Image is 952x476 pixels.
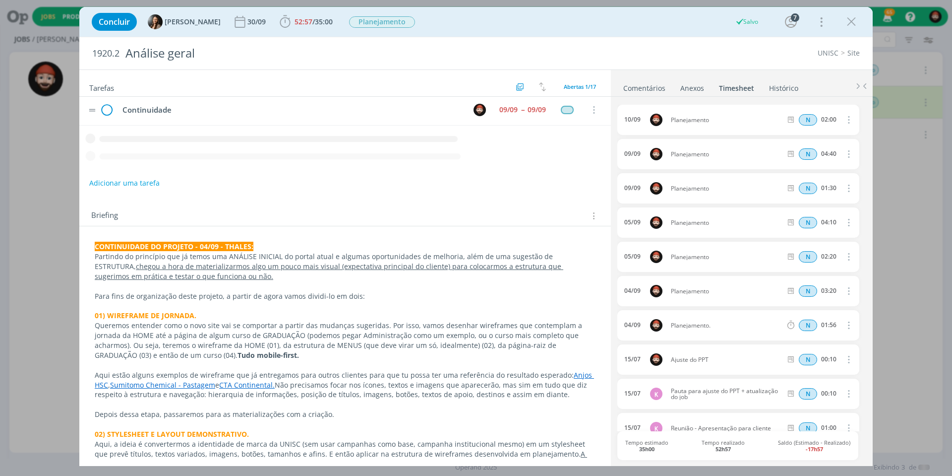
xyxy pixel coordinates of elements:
button: 52:57/35:00 [277,14,335,30]
span: Ajuste do PPT [667,357,785,363]
b: 52h57 [715,445,731,453]
div: Horas normais [799,285,817,297]
div: 04:10 [821,219,836,226]
div: 09/09 [624,150,641,157]
a: UNISC [818,48,838,58]
div: K [650,388,662,400]
img: W [650,251,662,263]
div: 01:00 [821,424,836,431]
span: N [799,354,817,365]
img: W [650,148,662,160]
div: Horas normais [799,422,817,434]
span: Tarefas [89,81,114,93]
div: 15/07 [624,424,641,431]
a: Timesheet [718,79,755,93]
div: Horas normais [799,251,817,263]
img: W [650,319,662,332]
a: Sumitomo Chemical - Pastagem [110,380,215,390]
button: W [472,102,487,117]
div: 04:40 [821,150,836,157]
span: [PERSON_NAME] [165,18,221,25]
p: Depois dessa etapa, passaremos para as materializações com a criação. [95,409,595,419]
img: drag-icon.svg [89,109,96,112]
button: 7 [783,14,799,30]
div: 7 [791,13,799,22]
span: N [799,183,817,194]
p: Para fins de organização deste projeto, a partir de agora vamos dividi-lo em dois: [95,291,595,301]
img: W [650,182,662,195]
div: 30/09 [247,18,268,25]
button: Adicionar uma tarefa [89,174,160,192]
div: 02:20 [821,253,836,260]
button: Concluir [92,13,137,31]
u: chegou a hora de materializarmos algo um pouco mais visual (expectativa principal do cliente) par... [95,262,563,281]
span: Planejamento. [667,323,785,329]
span: Planejamento [667,220,785,226]
div: Horas normais [799,114,817,126]
span: Planejamento [667,151,785,157]
span: N [799,320,817,331]
span: 52:57 [295,17,312,26]
span: N [799,217,817,228]
div: dialog [79,7,873,466]
div: 00:10 [821,390,836,397]
div: Salvo [735,17,758,26]
strong: 02) STYLESHEET E LAYOUT DEMONSTRATIVO. [95,429,249,439]
div: K [650,422,662,434]
div: 01:30 [821,185,836,192]
div: 00:10 [821,356,836,363]
div: 05/09 [624,219,641,226]
img: W [650,353,662,366]
button: B[PERSON_NAME] [148,14,221,29]
span: -- [521,106,524,113]
span: Planejamento [667,117,785,123]
img: B [148,14,163,29]
span: N [799,285,817,297]
div: 09/09 [499,106,518,113]
div: Anexos [680,83,704,93]
span: Pauta para ajuste do PPT + atualização do job [667,388,785,400]
img: W [650,216,662,229]
span: 35:00 [315,17,333,26]
span: N [799,388,817,400]
div: Horas normais [799,148,817,160]
img: arrow-down-up.svg [539,82,546,91]
div: Horas normais [799,354,817,365]
div: Horas normais [799,320,817,331]
p: Aqui, a ideia é convertermos a identidade de marca da UNISC (sem usar campanhas como base, campan... [95,439,595,469]
div: Horas normais [799,217,817,228]
span: / [312,17,315,26]
div: 03:20 [821,287,836,294]
span: Tempo realizado [702,439,745,452]
span: N [799,114,817,126]
span: Tempo estimado [625,439,668,452]
strong: 01) WIREFRAME DE JORNADA. [95,311,196,320]
img: W [650,114,662,126]
a: Site [847,48,860,58]
span: Planejamento [667,288,785,294]
div: 04/09 [624,287,641,294]
span: Concluir [99,18,130,26]
span: 1920.2 [92,48,119,59]
a: Histórico [769,79,799,93]
a: Anjos HSC [95,370,594,390]
div: Horas normais [799,183,817,194]
div: 09/09 [528,106,546,113]
b: 35h00 [639,445,654,453]
span: Saldo (Estimado - Realizado) [778,439,850,452]
a: Comentários [623,79,666,93]
div: 15/07 [624,390,641,397]
p: Queremos entender como o novo site vai se comportar a partir das mudanças sugeridas. Por isso, va... [95,321,595,360]
span: Planejamento [667,186,785,192]
div: 10/09 [624,116,641,123]
div: 05/09 [624,253,641,260]
div: Análise geral [121,41,536,66]
span: Abertas 1/17 [564,83,596,90]
div: 04/09 [624,322,641,329]
div: 09/09 [624,185,641,192]
span: N [799,148,817,160]
strong: CONTINUIDADE DO PROJETO - 04/09 - THALES: [95,242,253,251]
b: -17h57 [806,445,823,453]
p: Aqui estão alguns exemplos de wireframe que já entregamos para outros clientes para que tu possa ... [95,370,595,400]
img: W [650,285,662,297]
